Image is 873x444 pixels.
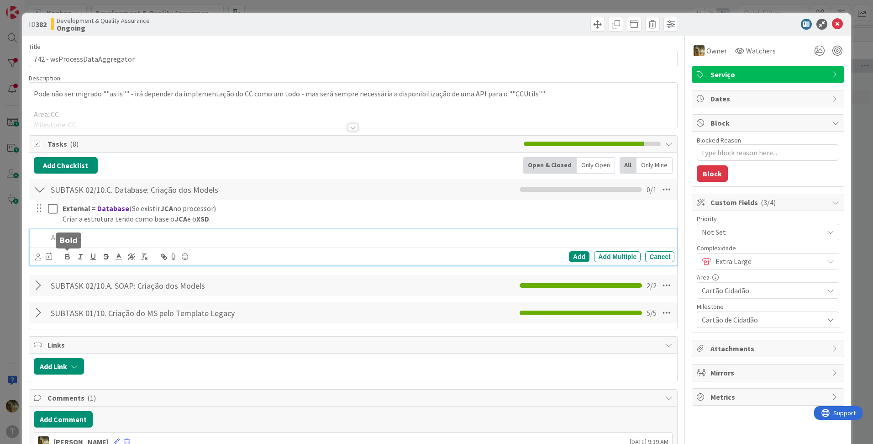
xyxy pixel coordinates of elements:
[29,51,678,67] input: type card name here...
[34,157,98,174] button: Add Checklist
[697,245,839,251] div: Complexidade
[57,17,150,24] span: Development & Quality Assurance
[710,367,827,378] span: Mirrors
[523,157,577,174] div: Open & Closed
[57,24,150,32] b: Ongoing
[47,277,253,294] input: Add Checklist...
[594,251,641,262] div: Add Multiple
[569,251,589,262] div: Add
[702,313,819,326] span: Cartão de Cidadão
[47,181,253,198] input: Add Checklist...
[97,204,129,213] strong: Database
[620,157,636,174] div: All
[34,411,93,428] button: Add Comment
[196,214,209,223] strong: XSD
[697,303,839,310] div: Milestone
[710,69,827,80] span: Serviço
[694,45,705,56] img: JC
[29,19,47,30] span: ID
[19,1,42,12] span: Support
[710,197,827,208] span: Custom Fields
[160,204,173,213] strong: JCA
[702,226,819,238] span: Not Set
[47,339,661,350] span: Links
[697,274,839,280] div: Area
[34,358,84,375] button: Add Link
[697,216,839,222] div: Priority
[715,255,819,268] span: Extra Large
[636,157,673,174] div: Only Mine
[702,284,819,297] span: Cartão Cidadão
[29,74,60,82] span: Description
[34,89,673,99] p: Pode não ser migrado ""as is"" - irá depender da implementação do CC como um todo - mas será semp...
[706,45,727,56] span: Owner
[710,93,827,104] span: Dates
[577,157,615,174] div: Only Open
[761,198,776,207] span: ( 3/4 )
[645,251,674,262] div: Cancel
[63,204,96,213] strong: External =
[710,343,827,354] span: Attachments
[47,138,519,149] span: Tasks
[63,214,671,224] p: Criar a estrutura tendo como base o e o .
[697,165,728,182] button: Block
[47,392,661,403] span: Comments
[47,305,253,321] input: Add Checklist...
[174,214,187,223] strong: JCA
[70,139,79,148] span: ( 8 )
[647,184,657,195] span: 0 / 1
[36,20,47,29] b: 382
[710,391,827,402] span: Metrics
[746,45,776,56] span: Watchers
[647,307,657,318] span: 5 / 5
[647,280,657,291] span: 2 / 2
[697,136,741,144] label: Blocked Reason
[63,203,671,214] p: (Se existir no processor)
[710,117,827,128] span: Block
[59,236,78,245] h5: Bold
[87,393,96,402] span: ( 1 )
[29,42,41,51] label: Title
